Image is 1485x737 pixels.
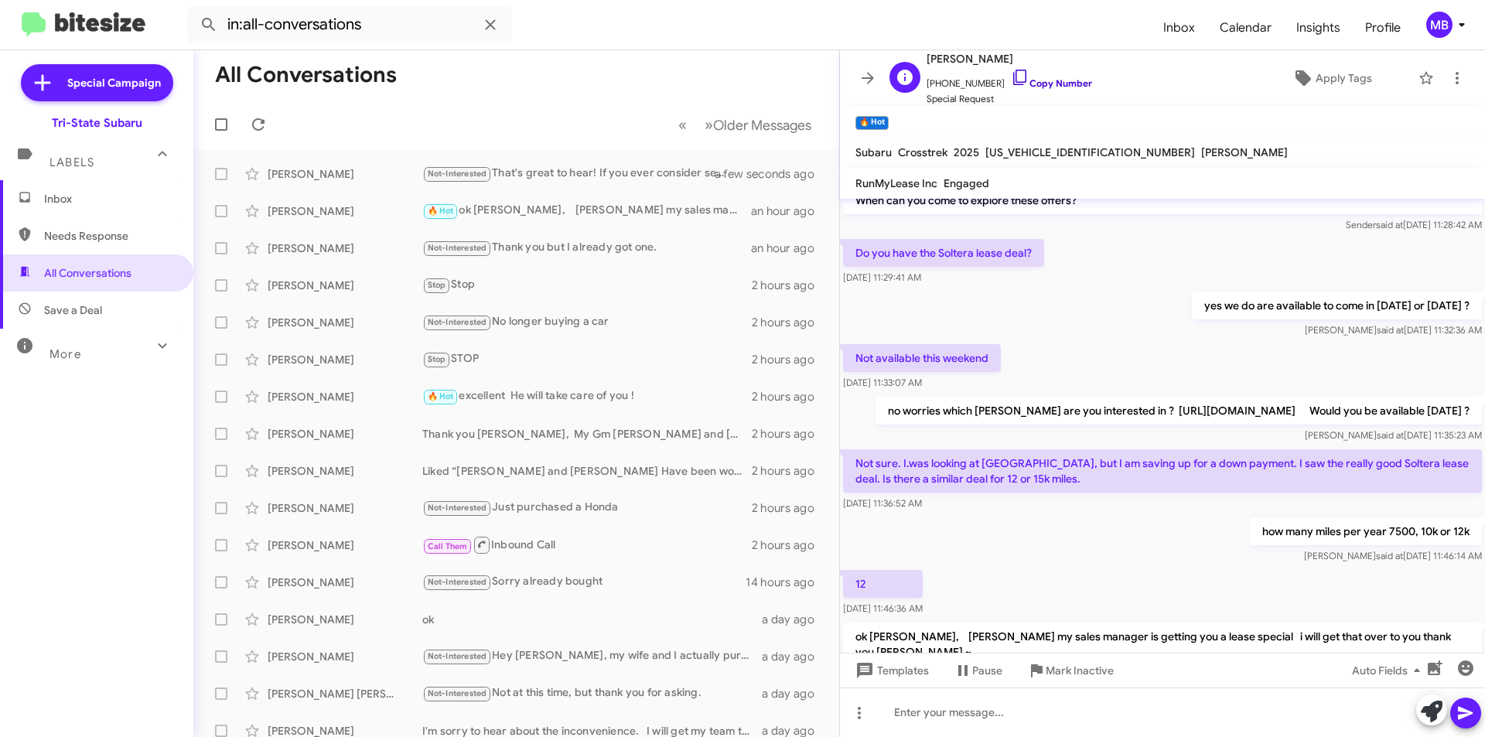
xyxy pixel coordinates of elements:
span: 🔥 Hot [428,206,454,216]
span: Templates [852,657,929,684]
button: Templates [840,657,941,684]
span: said at [1377,429,1404,441]
div: [PERSON_NAME] [268,463,422,479]
div: a few seconds ago [734,166,827,182]
span: said at [1376,550,1403,561]
div: Tri-State Subaru [52,115,142,131]
button: Previous [669,109,696,141]
div: [PERSON_NAME] [268,278,422,293]
span: Call Them [428,541,468,551]
div: No longer buying a car [422,313,752,331]
div: 2 hours ago [752,278,827,293]
span: Engaged [944,176,989,190]
span: All Conversations [44,265,131,281]
div: ok [PERSON_NAME], [PERSON_NAME] my sales manager is getting you a lease special i will get that o... [422,202,751,220]
span: Not-Interested [428,169,487,179]
span: Stop [428,280,446,290]
div: [PERSON_NAME] [PERSON_NAME] [268,686,422,701]
a: Inbox [1151,5,1207,50]
div: an hour ago [751,241,827,256]
div: an hour ago [751,203,827,219]
span: More [49,347,81,361]
div: a day ago [762,612,827,627]
div: Just purchased a Honda [422,499,752,517]
a: Special Campaign [21,64,173,101]
div: [PERSON_NAME] [268,203,422,219]
div: 2 hours ago [752,500,827,516]
small: 🔥 Hot [855,116,889,130]
span: Not-Interested [428,243,487,253]
span: [PERSON_NAME] [DATE] 11:46:14 AM [1304,550,1482,561]
span: said at [1376,219,1403,230]
div: STOP [422,350,752,368]
div: That's great to hear! If you ever consider selling your vehicle in the future, feel free to reach... [422,165,734,183]
div: Stop [422,276,752,294]
span: Needs Response [44,228,176,244]
span: said at [1377,324,1404,336]
span: Older Messages [713,117,811,134]
div: [PERSON_NAME] [268,537,422,553]
div: [PERSON_NAME] [268,612,422,627]
div: Thank you [PERSON_NAME], My Gm [PERSON_NAME] and [PERSON_NAME] sent you the proposal [DATE] [PERS... [422,426,752,442]
a: Profile [1353,5,1413,50]
p: how many miles per year 7500, 10k or 12k [1250,517,1482,545]
div: Liked “[PERSON_NAME] and [PERSON_NAME] Have been working your deal” [422,463,752,479]
div: Hey [PERSON_NAME], my wife and I actually purchased a vehicle there last week. Thanks for followi... [422,647,762,665]
div: Sorry already bought [422,573,746,591]
span: » [705,115,713,135]
nav: Page navigation example [670,109,821,141]
div: 2 hours ago [752,389,827,404]
div: Thank you but I already got one. [422,239,751,257]
p: no worries which [PERSON_NAME] are you interested in ? [URL][DOMAIN_NAME] Would you be available ... [876,397,1482,425]
span: RunMyLease Inc [855,176,937,190]
div: 2 hours ago [752,463,827,479]
span: Apply Tags [1316,64,1372,92]
span: [DATE] 11:33:07 AM [843,377,922,388]
span: 2025 [954,145,979,159]
span: Not-Interested [428,503,487,513]
div: a day ago [762,649,827,664]
span: « [678,115,687,135]
div: [PERSON_NAME] [268,500,422,516]
span: [PERSON_NAME] [DATE] 11:35:23 AM [1305,429,1482,441]
div: [PERSON_NAME] [268,575,422,590]
div: [PERSON_NAME] [268,352,422,367]
div: ok [422,612,762,627]
div: a day ago [762,686,827,701]
div: 14 hours ago [746,575,827,590]
div: [PERSON_NAME] [268,389,422,404]
span: [PHONE_NUMBER] [927,68,1092,91]
span: Labels [49,155,94,169]
p: 12 [843,570,923,598]
div: [PERSON_NAME] [268,649,422,664]
div: 2 hours ago [752,537,827,553]
p: ok [PERSON_NAME], [PERSON_NAME] my sales manager is getting you a lease special i will get that o... [843,623,1482,666]
div: 2 hours ago [752,426,827,442]
div: 2 hours ago [752,315,827,330]
div: 2 hours ago [752,352,827,367]
span: Auto Fields [1352,657,1426,684]
div: [PERSON_NAME] [268,426,422,442]
a: Calendar [1207,5,1284,50]
p: Do you have the Soltera lease deal? [843,239,1044,267]
span: Not-Interested [428,577,487,587]
span: Mark Inactive [1046,657,1114,684]
div: [PERSON_NAME] [268,241,422,256]
span: [PERSON_NAME] [1201,145,1288,159]
span: Crosstrek [898,145,947,159]
button: Auto Fields [1340,657,1439,684]
span: Sender [DATE] 11:28:42 AM [1346,219,1482,230]
p: Not sure. I.was looking at [GEOGRAPHIC_DATA], but I am saving up for a down payment. I saw the re... [843,449,1482,493]
a: Insights [1284,5,1353,50]
span: Special Campaign [67,75,161,90]
span: Inbox [44,191,176,206]
div: excellent He will take care of you ! [422,387,752,405]
span: Not-Interested [428,317,487,327]
span: [US_VEHICLE_IDENTIFICATION_NUMBER] [985,145,1195,159]
span: Stop [428,354,446,364]
span: Save a Deal [44,302,102,318]
span: Pause [972,657,1002,684]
